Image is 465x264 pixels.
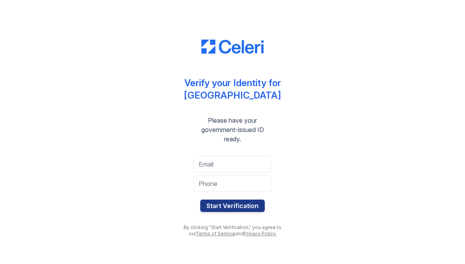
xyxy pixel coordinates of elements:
a: Privacy Policy. [244,231,276,236]
input: Phone [194,175,271,192]
div: Verify your Identity for [GEOGRAPHIC_DATA] [184,77,281,102]
input: Email [194,156,271,172]
button: Start Verification [200,200,265,212]
a: Terms of Service [196,231,235,236]
img: CE_Logo_Blue-a8612792a0a2168367f1c8372b55b34899dd931a85d93a1a3d3e32e68fde9ad4.png [201,40,264,54]
div: Please have your government-issued ID ready. [178,116,287,144]
div: By clicking "Start Verification," you agree to our and [178,224,287,237]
